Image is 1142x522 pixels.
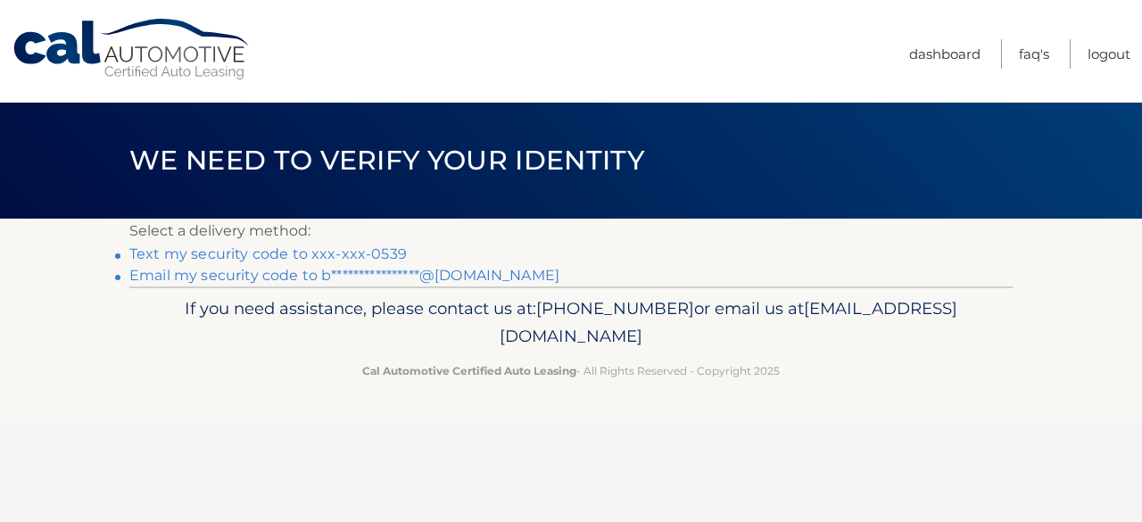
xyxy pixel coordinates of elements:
[1019,39,1049,69] a: FAQ's
[1088,39,1130,69] a: Logout
[12,18,252,81] a: Cal Automotive
[362,364,576,377] strong: Cal Automotive Certified Auto Leasing
[129,144,644,177] span: We need to verify your identity
[909,39,981,69] a: Dashboard
[129,245,407,262] a: Text my security code to xxx-xxx-0539
[141,361,1001,380] p: - All Rights Reserved - Copyright 2025
[129,219,1013,244] p: Select a delivery method:
[536,298,694,319] span: [PHONE_NUMBER]
[141,294,1001,352] p: If you need assistance, please contact us at: or email us at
